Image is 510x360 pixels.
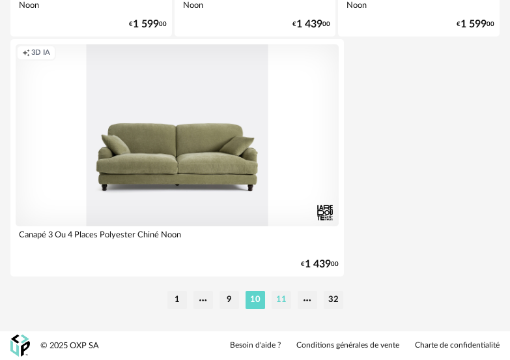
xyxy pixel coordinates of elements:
li: 1 [167,291,187,309]
div: € 00 [457,20,494,29]
div: © 2025 OXP SA [40,340,99,352]
div: € 00 [301,260,339,269]
a: Creation icon 3D IA Canapé 3 Ou 4 Places Polyester Chiné Noon €1 43900 [10,39,344,277]
li: 11 [272,291,291,309]
a: Besoin d'aide ? [230,340,281,351]
div: € 00 [292,20,330,29]
span: 1 439 [305,260,331,269]
li: 9 [220,291,239,309]
li: 10 [246,291,265,309]
span: 1 599 [460,20,487,29]
a: Conditions générales de vente [296,340,399,351]
span: 1 439 [296,20,322,29]
a: Charte de confidentialité [415,340,500,351]
span: 3D IA [31,48,50,58]
div: € 00 [129,20,167,29]
span: 1 599 [133,20,159,29]
div: Canapé 3 Ou 4 Places Polyester Chiné Noon [16,226,339,252]
li: 32 [324,291,343,309]
span: Creation icon [22,48,30,58]
img: OXP [10,335,30,357]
